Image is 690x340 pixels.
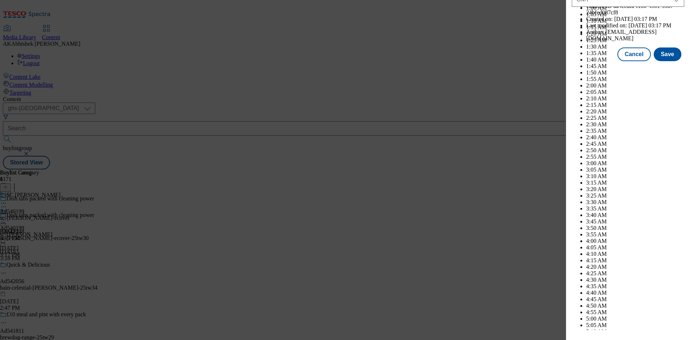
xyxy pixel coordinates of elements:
li: 4:15 AM [586,257,684,264]
li: 2:00 AM [586,82,684,89]
li: 4:30 AM [586,277,684,283]
li: 4:10 AM [586,251,684,257]
li: 5:00 AM [586,316,684,322]
li: 4:05 AM [586,244,684,251]
li: 2:45 AM [586,141,684,147]
li: 1:30 AM [586,44,684,50]
li: 4:20 AM [586,264,684,270]
li: 2:40 AM [586,134,684,141]
li: 2:30 AM [586,121,684,128]
li: 2:15 AM [586,102,684,108]
li: 5:05 AM [586,322,684,328]
li: 4:40 AM [586,290,684,296]
li: 3:30 AM [586,199,684,205]
li: 1:25 AM [586,37,684,44]
li: 2:05 AM [586,89,684,95]
li: 1:40 AM [586,56,684,63]
li: 4:55 AM [586,309,684,316]
li: 1:20 AM [586,31,684,37]
li: 2:10 AM [586,95,684,102]
li: 1:00 AM [586,5,684,11]
li: 3:00 AM [586,160,684,167]
li: 1:15 AM [586,24,684,31]
li: 3:05 AM [586,167,684,173]
li: 3:20 AM [586,186,684,192]
li: 4:00 AM [586,238,684,244]
li: 2:35 AM [586,128,684,134]
li: 2:55 AM [586,154,684,160]
li: 3:45 AM [586,218,684,225]
li: 1:55 AM [586,76,684,82]
button: Save [654,47,681,61]
li: 3:10 AM [586,173,684,180]
li: 4:50 AM [586,303,684,309]
li: 1:45 AM [586,63,684,69]
li: 2:25 AM [586,115,684,121]
li: 1:35 AM [586,50,684,56]
li: 5:10 AM [586,328,684,335]
li: 2:50 AM [586,147,684,154]
li: 4:25 AM [586,270,684,277]
li: 4:45 AM [586,296,684,303]
li: 3:40 AM [586,212,684,218]
li: 1:10 AM [586,18,684,24]
li: 2:20 AM [586,108,684,115]
li: 1:50 AM [586,69,684,76]
li: 3:55 AM [586,231,684,238]
li: 1:05 AM [586,11,684,18]
li: 3:35 AM [586,205,684,212]
li: 3:15 AM [586,180,684,186]
li: 3:25 AM [586,192,684,199]
button: Cancel [617,47,650,61]
li: 4:35 AM [586,283,684,290]
li: 3:50 AM [586,225,684,231]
